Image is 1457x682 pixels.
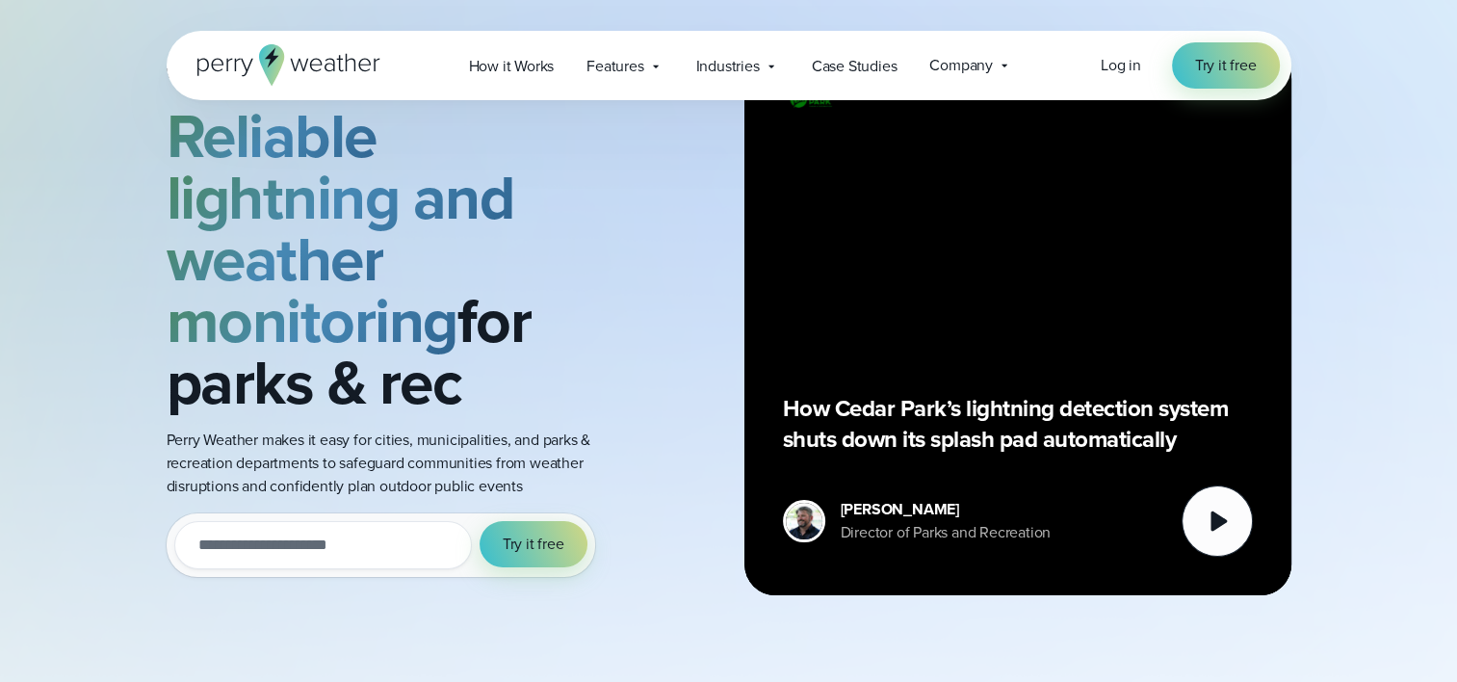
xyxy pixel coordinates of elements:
button: Try it free [480,521,587,567]
strong: Reliable lightning and weather monitoring [167,91,515,366]
p: How Cedar Park’s lightning detection system shuts down its splash pad automatically [783,393,1253,455]
a: Try it free [1172,42,1280,89]
a: Case Studies [795,46,914,86]
span: How it Works [469,55,555,78]
span: Case Studies [812,55,898,78]
img: Mike DeVito [786,503,822,539]
span: Company [929,54,993,77]
p: Perry Weather makes it easy for cities, municipalities, and parks & recreation departments to saf... [167,429,617,498]
span: Log in [1101,54,1141,76]
div: [PERSON_NAME] [841,498,1052,521]
span: Industries [696,55,760,78]
a: How it Works [453,46,571,86]
a: Log in [1101,54,1141,77]
span: Try it free [1195,54,1257,77]
span: Features [586,55,643,78]
div: Director of Parks and Recreation [841,521,1052,544]
span: Try it free [503,533,564,556]
h2: for parks & rec [167,105,617,413]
